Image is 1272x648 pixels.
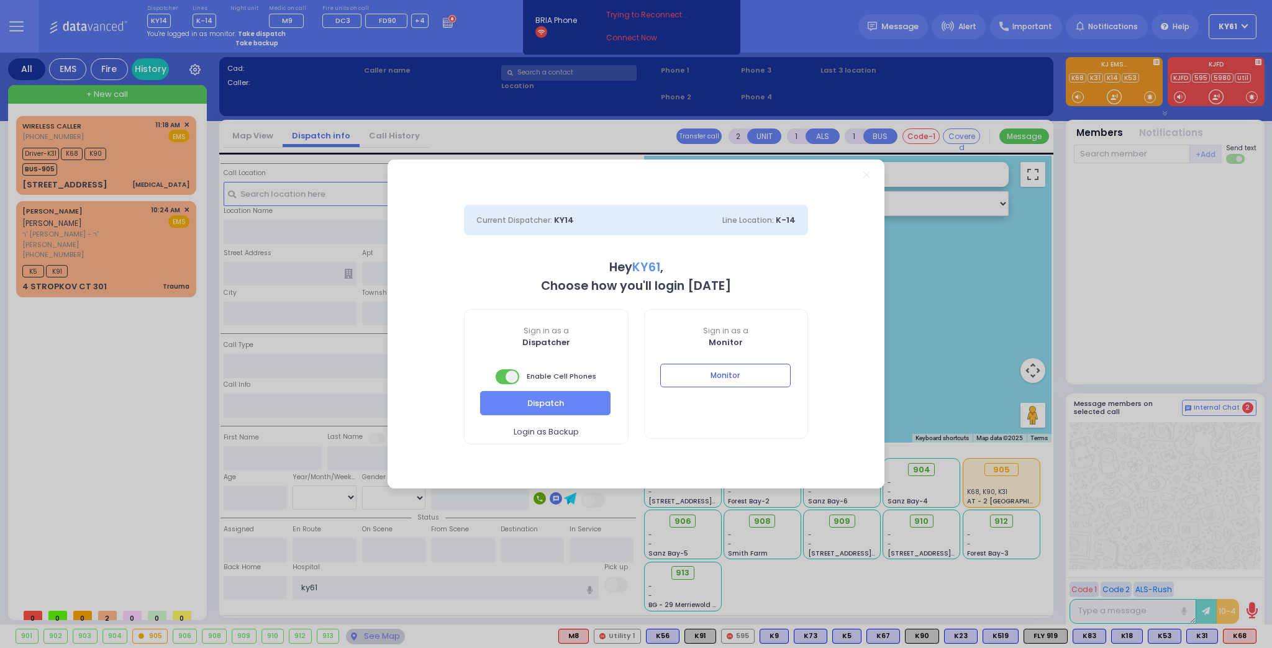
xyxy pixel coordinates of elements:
[645,325,808,336] span: Sign in as a
[609,259,663,276] b: Hey ,
[660,364,791,387] button: Monitor
[632,259,660,276] span: KY61
[476,215,552,225] span: Current Dispatcher:
[496,368,596,385] span: Enable Cell Phones
[554,214,574,226] span: KY14
[514,426,579,438] span: Login as Backup
[541,277,731,294] b: Choose how you'll login [DATE]
[722,215,774,225] span: Line Location:
[863,171,870,178] a: Close
[709,336,743,348] b: Monitor
[480,391,611,415] button: Dispatch
[776,214,796,226] span: K-14
[522,336,570,348] b: Dispatcher
[465,325,628,336] span: Sign in as a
